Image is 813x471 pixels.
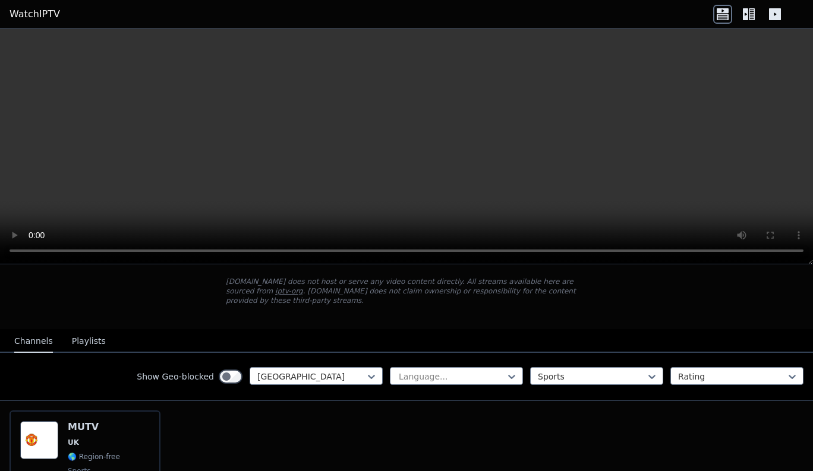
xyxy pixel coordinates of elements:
p: [DOMAIN_NAME] does not host or serve any video content directly. All streams available here are s... [226,277,587,305]
img: MUTV [20,421,58,459]
span: UK [68,438,79,447]
h6: MUTV [68,421,120,433]
span: 🌎 Region-free [68,452,120,461]
button: Playlists [72,330,106,353]
label: Show Geo-blocked [137,371,214,383]
a: iptv-org [275,287,303,295]
a: WatchIPTV [10,7,60,21]
button: Channels [14,330,53,353]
